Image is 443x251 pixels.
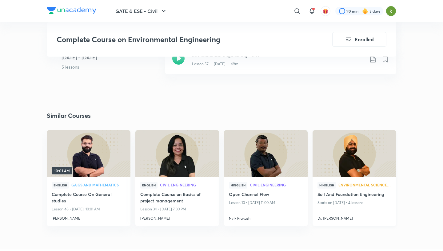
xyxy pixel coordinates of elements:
a: Nvlk Prakash [229,213,303,221]
a: Company Logo [47,7,96,16]
button: avatar [321,6,330,16]
span: Environmental Science and Engineering [338,183,391,187]
span: Hinglish [317,182,336,189]
img: new-thumbnail [223,129,308,177]
span: GA,GS and Mathematics [71,183,126,187]
p: Lesson 57 • [DATE] • 49m [192,61,238,67]
a: Open Channel Flow [229,191,303,199]
img: streak [362,8,368,14]
a: Complete Course on Basics of project management [140,191,214,205]
h5: [DATE] - [DATE] [62,54,160,61]
span: Civil Engineering [250,183,303,187]
p: Lesson 10 • [DATE] 11:00 AM [229,199,303,207]
a: Environmental Science and Engineering [338,183,391,187]
a: Civil Engineering [250,183,303,187]
a: Environmental Engineering - XVILesson 57 • [DATE] • 49m [165,45,396,82]
span: 10:01 AM [52,167,72,174]
img: avatar [323,8,328,14]
a: new-thumbnail [313,130,396,177]
span: Hinglish [229,182,247,189]
h2: Similar Courses [47,111,91,120]
a: [PERSON_NAME] [140,213,214,221]
a: new-thumbnail10:01 AM [47,130,130,177]
a: new-thumbnail [135,130,219,177]
a: [PERSON_NAME] [52,213,126,221]
button: Enrolled [332,32,386,47]
img: Company Logo [47,7,96,14]
img: new-thumbnail [134,129,220,177]
a: new-thumbnail [224,130,308,177]
img: new-thumbnail [312,129,397,177]
p: Lesson 48 • [DATE], 10:01 AM [52,205,126,213]
span: English [140,182,158,189]
a: Complete Course On General studies [52,191,126,205]
a: Civil Engineering [160,183,214,187]
button: GATE & ESE - Civil [112,5,171,17]
a: Dr. [PERSON_NAME] [317,213,391,221]
h3: Complete Course on Environmental Engineering [57,35,297,44]
a: GA,GS and Mathematics [71,183,126,187]
span: English [52,182,69,189]
p: Starts on [DATE] • 4 lessons [317,199,391,207]
p: Lesson 34 • [DATE] 7:30 PM [140,205,214,213]
img: Piyush raj [386,6,396,16]
a: Soil And Foundation Engineering [317,191,391,199]
span: Civil Engineering [160,183,214,187]
img: new-thumbnail [46,129,131,177]
p: 5 lessons [62,64,160,70]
